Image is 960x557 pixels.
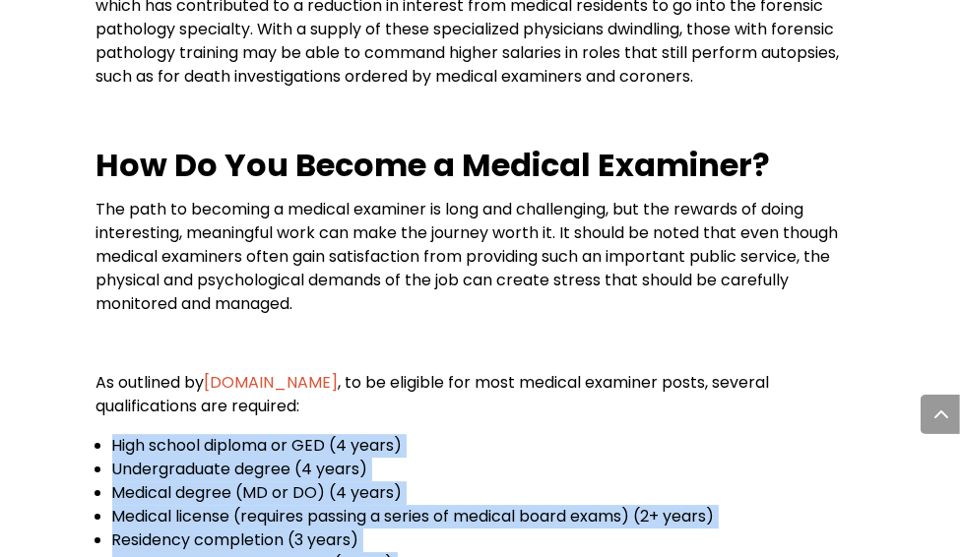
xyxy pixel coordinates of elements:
[112,505,715,527] span: Medical license (requires passing a series of medical board exams) (2+ years)
[112,458,368,480] span: Undergraduate degree (4 years)
[112,481,403,504] span: Medical degree (MD or DO) (4 years)
[96,371,770,417] span: , to be eligible for most medical examiner posts, several qualifications are required:
[96,371,205,394] span: As outlined by
[112,528,359,551] span: Residency completion (3 years)
[96,198,839,315] span: The path to becoming a medical examiner is long and challenging, but the rewards of doing interes...
[112,434,403,457] span: High school diploma or GED (4 years)
[96,143,771,187] b: How Do You Become a Medical Examiner?
[205,371,339,394] a: [DOMAIN_NAME]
